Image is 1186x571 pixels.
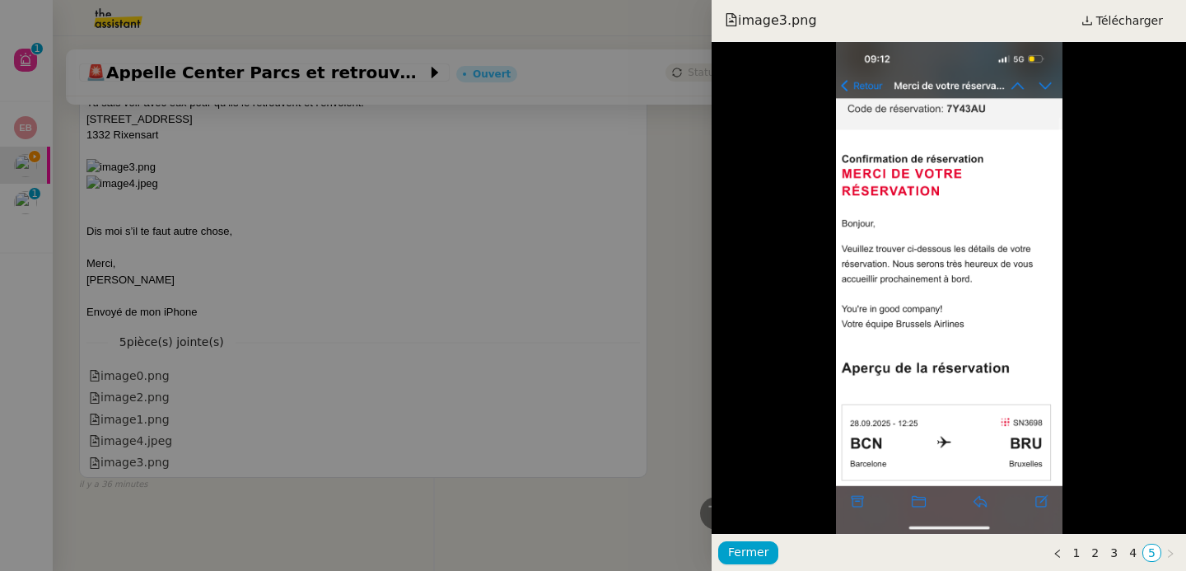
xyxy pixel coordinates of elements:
a: Télécharger [1072,9,1173,32]
a: 3 [1105,545,1123,561]
button: Fermer [718,541,778,564]
li: 4 [1123,544,1142,562]
li: 3 [1104,544,1123,562]
a: 2 [1086,545,1104,561]
a: 1 [1067,545,1085,561]
li: 1 [1067,544,1086,562]
li: 2 [1086,544,1104,562]
li: 5 [1142,544,1161,562]
a: 4 [1124,545,1142,561]
span: Fermer [728,543,768,562]
a: 5 [1143,545,1160,561]
button: Page précédente [1048,544,1067,562]
button: Page suivante [1161,544,1179,562]
span: Télécharger [1096,10,1163,31]
span: image3.png [725,12,817,30]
